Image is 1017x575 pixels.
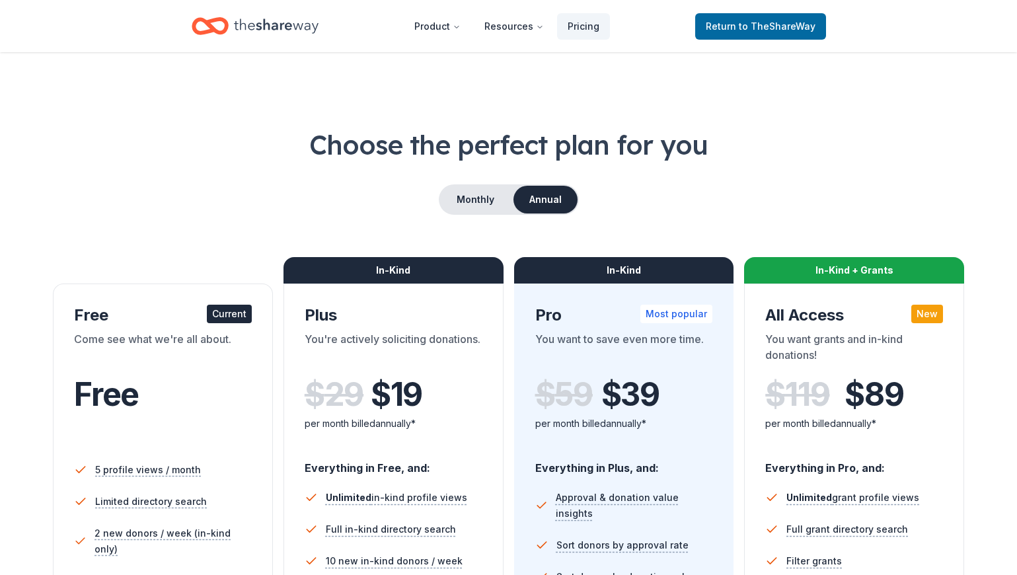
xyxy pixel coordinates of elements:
[404,11,610,42] nav: Main
[786,492,919,503] span: grant profile views
[305,416,482,432] div: per month billed annually*
[283,257,504,284] div: In-Kind
[53,126,964,163] h1: Choose the perfect plan for you
[765,416,943,432] div: per month billed annually*
[95,462,201,478] span: 5 profile views / month
[371,376,422,413] span: $ 19
[535,449,713,477] div: Everything in Plus, and:
[192,11,319,42] a: Home
[765,449,943,477] div: Everything in Pro, and:
[535,331,713,368] div: You want to save even more time.
[326,521,456,537] span: Full in-kind directory search
[739,20,815,32] span: to TheShareWay
[326,492,467,503] span: in-kind profile views
[557,13,610,40] a: Pricing
[556,537,689,553] span: Sort donors by approval rate
[786,521,908,537] span: Full grant directory search
[74,375,139,414] span: Free
[305,305,482,326] div: Plus
[474,13,554,40] button: Resources
[786,492,832,503] span: Unlimited
[207,305,252,323] div: Current
[640,305,712,323] div: Most popular
[326,492,371,503] span: Unlimited
[765,305,943,326] div: All Access
[305,449,482,477] div: Everything in Free, and:
[845,376,903,413] span: $ 89
[601,376,659,413] span: $ 39
[94,525,251,557] span: 2 new donors / week (in-kind only)
[440,186,511,213] button: Monthly
[514,257,734,284] div: In-Kind
[706,19,815,34] span: Return
[786,553,842,569] span: Filter grants
[404,13,471,40] button: Product
[911,305,943,323] div: New
[535,416,713,432] div: per month billed annually*
[765,331,943,368] div: You want grants and in-kind donations!
[305,331,482,368] div: You're actively soliciting donations.
[695,13,826,40] a: Returnto TheShareWay
[74,305,252,326] div: Free
[74,331,252,368] div: Come see what we're all about.
[556,490,712,521] span: Approval & donation value insights
[326,553,463,569] span: 10 new in-kind donors / week
[95,494,207,510] span: Limited directory search
[744,257,964,284] div: In-Kind + Grants
[535,305,713,326] div: Pro
[513,186,578,213] button: Annual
